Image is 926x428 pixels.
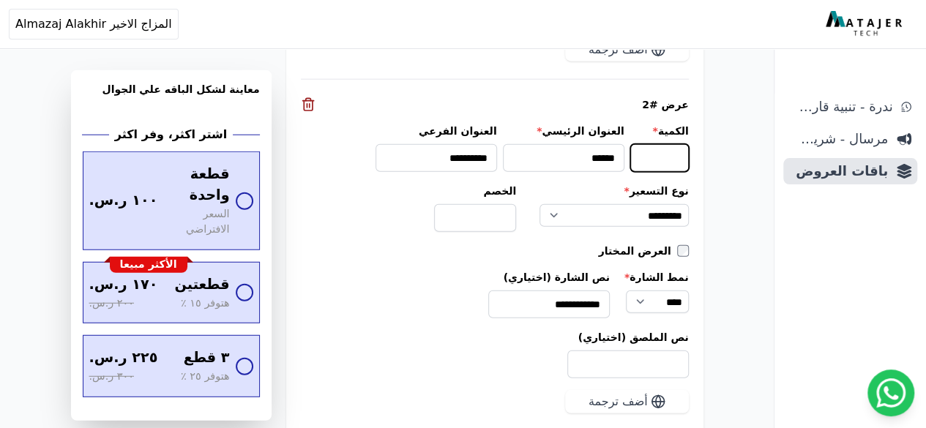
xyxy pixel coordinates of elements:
[89,296,134,312] span: ٢٠٠ ر.س.
[301,97,689,112] div: عرض #2
[89,348,158,369] span: ٢٢٥ ر.س.
[115,126,227,143] h2: اشتر اكثر، وفر اكثر
[110,257,187,273] div: الأكثر مبيعا
[589,41,648,59] span: أضف ترجمة
[789,161,888,181] span: باقات العروض
[434,184,516,198] label: الخصم
[169,164,229,206] span: قطعة واحدة
[630,124,689,138] label: الكمية
[9,9,179,40] button: المزاج الاخير Almazaj Alakhir
[15,15,172,33] span: المزاج الاخير Almazaj Alakhir
[599,244,677,258] label: العرض المختار
[624,270,689,285] label: نمط الشارة
[301,330,689,345] label: نص الملصق (اختياري)
[826,11,906,37] img: MatajerTech Logo
[539,184,688,198] label: نوع التسعير
[89,190,158,211] span: ١٠٠ ر.س.
[503,124,624,138] label: العنوان الرئيسي
[184,348,230,369] span: ٣ قطع
[89,274,158,296] span: ١٧٠ ر.س.
[169,206,229,238] span: السعر الافتراضي
[589,393,648,410] span: أضف ترجمة
[181,369,230,385] span: هتوفر ٢٥ ٪
[181,296,230,312] span: هتوفر ١٥ ٪
[789,129,888,149] span: مرسال - شريط دعاية
[789,97,892,117] span: ندرة - تنبية قارب علي النفاذ
[565,390,689,413] button: أضف ترجمة
[565,38,689,61] button: أضف ترجمة
[488,270,610,285] label: نص الشارة (اختياري)
[174,274,229,296] span: قطعتين
[83,82,260,114] h3: معاينة لشكل الباقه علي الجوال
[376,124,497,138] label: العنوان الفرعي
[89,369,134,385] span: ٣٠٠ ر.س.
